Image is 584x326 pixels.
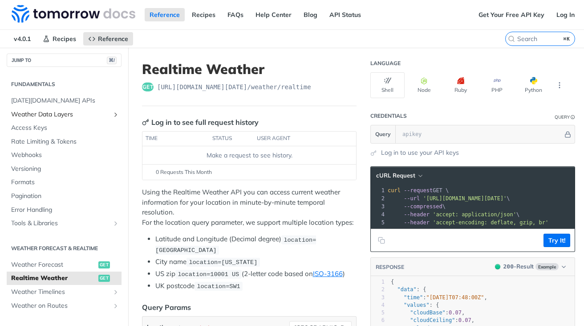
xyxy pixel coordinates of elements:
a: Recipes [38,32,81,45]
p: Using the Realtime Weather API you can access current weather information for your location in mi... [142,187,357,227]
svg: Search [508,35,515,42]
span: 200 [495,264,500,269]
span: Weather Data Layers [11,110,110,119]
div: 2 [371,286,385,293]
a: FAQs [223,8,248,21]
span: "time" [404,294,423,301]
span: : , [391,309,465,316]
span: [DATE][DOMAIN_NAME] APIs [11,96,119,105]
span: : , [391,294,487,301]
span: get [98,275,110,282]
span: "cloudCeiling" [410,317,455,323]
li: Latitude and Longitude (Decimal degree) [155,234,357,255]
div: 5 [371,309,385,317]
button: Show subpages for Weather Data Layers [112,111,119,118]
div: 4 [371,210,386,219]
a: Blog [299,8,322,21]
span: location=10001 US [178,271,239,278]
span: Recipes [53,35,76,43]
button: Copy to clipboard [375,234,388,247]
span: "data" [397,286,416,293]
span: "cloudBase" [410,309,445,316]
a: Get Your Free API Key [474,8,549,21]
button: RESPONSE [375,263,405,272]
a: Versioning [7,162,122,176]
span: \ [388,211,519,218]
span: GET \ [388,187,449,194]
button: Python [516,72,551,98]
span: Versioning [11,165,119,173]
i: Information [571,115,575,120]
span: --request [404,187,433,194]
div: 5 [371,219,386,227]
span: 0.07 [458,317,471,323]
div: 6 [371,317,385,324]
a: Reference [145,8,185,21]
button: Try It! [543,234,570,247]
span: Example [535,263,559,270]
span: location=[US_STATE] [189,259,257,266]
button: PHP [480,72,514,98]
span: Weather on Routes [11,301,110,310]
a: Pagination [7,190,122,203]
span: https://api.tomorrow.io/v4/weather/realtime [157,83,311,91]
a: Access Keys [7,121,122,135]
li: US zip (2-letter code based on ) [155,269,357,279]
span: v4.0.1 [9,32,36,45]
span: location=SW1 [197,283,240,290]
a: Log in to use your API keys [381,148,459,157]
span: '[URL][DOMAIN_NAME][DATE]' [423,195,507,202]
span: Query [375,130,391,138]
span: Realtime Weather [11,274,96,283]
div: 1 [371,278,385,286]
a: Recipes [187,8,220,21]
div: Log in to see full request history [142,117,259,128]
span: --header [404,219,430,226]
span: : , [391,317,474,323]
span: get [142,83,154,91]
button: Shell [370,72,405,98]
th: time [142,132,209,146]
div: QueryInformation [555,114,575,120]
button: More Languages [553,78,566,92]
span: : { [391,286,426,293]
span: "values" [404,302,430,308]
span: Webhooks [11,151,119,160]
span: Tools & Libraries [11,219,110,228]
div: Query Params [142,302,191,313]
svg: Key [142,119,149,126]
li: UK postcode [155,281,357,291]
span: : { [391,302,439,308]
div: 3 [371,202,386,210]
span: --url [404,195,420,202]
a: API Status [324,8,366,21]
span: Rate Limiting & Tokens [11,137,119,146]
button: Query [371,125,396,143]
a: Rate Limiting & Tokens [7,135,122,149]
span: Weather Timelines [11,288,110,297]
button: JUMP TO⌘/ [7,54,122,67]
span: "[DATE]T07:48:00Z" [426,294,484,301]
span: curl [388,187,401,194]
div: 3 [371,294,385,301]
div: Query [555,114,570,120]
a: Error Handling [7,203,122,217]
th: status [209,132,254,146]
span: { [391,279,394,285]
button: Node [407,72,441,98]
span: 200 [503,263,514,270]
span: Weather Forecast [11,260,96,269]
a: [DATE][DOMAIN_NAME] APIs [7,94,122,107]
a: Log In [552,8,580,21]
span: --compressed [404,203,442,210]
span: --header [404,211,430,218]
span: 0 Requests This Month [156,168,212,176]
span: Pagination [11,192,119,201]
div: 1 [371,186,386,194]
a: Reference [83,32,133,45]
a: Tools & LibrariesShow subpages for Tools & Libraries [7,217,122,230]
span: \ [388,195,510,202]
a: Weather Forecastget [7,258,122,272]
a: Webhooks [7,149,122,162]
div: - Result [503,262,534,271]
